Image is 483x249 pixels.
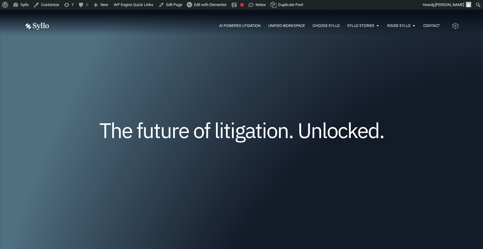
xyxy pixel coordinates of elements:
[61,120,423,140] h1: The future of litigation. Unlocked.
[194,2,227,7] span: Edit with Elementor
[313,23,340,28] a: Choose Syllo
[24,22,49,30] img: white logo
[61,23,440,29] nav: Menu
[268,23,305,28] a: Unified Workspace
[423,23,440,28] a: Contact
[387,23,411,28] a: Inside Syllo
[240,3,244,7] div: Focus keyphrase not set
[219,23,261,28] a: AI Powered Litigation
[435,2,464,7] span: [PERSON_NAME]
[347,23,374,28] a: Syllo Stories
[61,23,440,29] div: Menu Toggle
